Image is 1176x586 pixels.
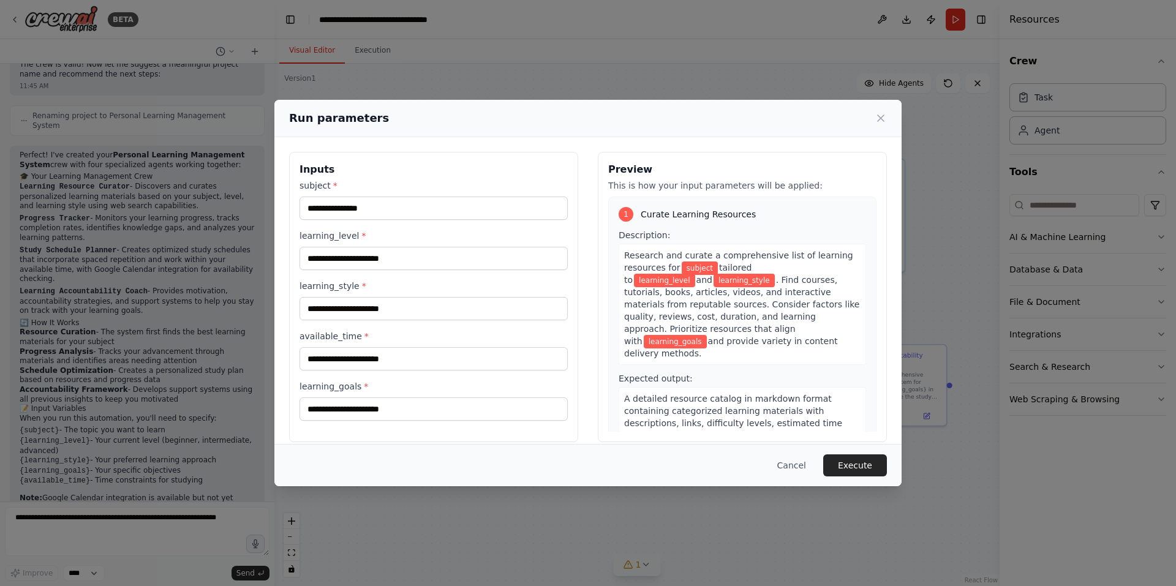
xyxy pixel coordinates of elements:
[619,374,693,383] span: Expected output:
[608,162,876,177] h3: Preview
[624,394,850,465] span: A detailed resource catalog in markdown format containing categorized learning materials with des...
[696,275,712,285] span: and
[714,274,775,287] span: Variable: learning_style
[644,335,707,348] span: Variable: learning_goals
[634,274,695,287] span: Variable: learning_level
[682,261,718,275] span: Variable: subject
[619,207,633,222] div: 1
[300,280,568,292] label: learning_style
[608,179,876,192] p: This is how your input parameters will be applied:
[624,250,853,272] span: Research and curate a comprehensive list of learning resources for
[300,179,568,192] label: subject
[300,230,568,242] label: learning_level
[300,162,568,177] h3: Inputs
[619,230,670,240] span: Description:
[624,263,752,285] span: tailored to
[624,336,838,358] span: and provide variety in content delivery methods.
[300,330,568,342] label: available_time
[641,208,756,220] span: Curate Learning Resources
[624,275,860,346] span: . Find courses, tutorials, books, articles, videos, and interactive materials from reputable sour...
[300,380,568,393] label: learning_goals
[289,110,389,127] h2: Run parameters
[823,454,887,476] button: Execute
[767,454,816,476] button: Cancel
